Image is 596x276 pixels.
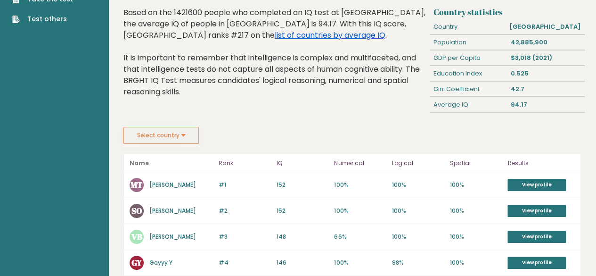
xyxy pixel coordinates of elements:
[277,158,329,169] p: IQ
[334,158,386,169] p: Numerical
[430,97,507,112] div: Average IQ
[507,205,566,217] a: View profile
[507,50,584,66] div: $3,018 (2021)
[450,207,502,215] p: 100%
[334,233,386,241] p: 66%
[219,233,271,241] p: #3
[219,158,271,169] p: Rank
[507,66,584,81] div: 0.525
[507,82,584,97] div: 42.7
[334,181,386,189] p: 100%
[334,259,386,267] p: 100%
[430,50,507,66] div: GDP per Capita
[277,207,329,215] p: 152
[392,181,444,189] p: 100%
[277,259,329,267] p: 146
[149,233,196,241] a: [PERSON_NAME]
[450,158,502,169] p: Spatial
[123,127,199,144] button: Select country
[507,179,566,191] a: View profile
[450,259,502,267] p: 100%
[430,82,507,97] div: Gini Coefficient
[149,181,196,189] a: [PERSON_NAME]
[430,19,506,34] div: Country
[149,207,196,215] a: [PERSON_NAME]
[507,35,584,50] div: 42,885,900
[392,158,444,169] p: Logical
[219,181,271,189] p: #1
[277,233,329,241] p: 148
[430,66,507,81] div: Education Index
[219,259,271,267] p: #4
[507,231,566,243] a: View profile
[392,233,444,241] p: 100%
[130,159,149,167] b: Name
[149,259,172,267] a: Gayyy Y
[219,207,271,215] p: #2
[277,181,329,189] p: 152
[131,205,142,216] text: SO
[507,97,584,112] div: 94.17
[392,259,444,267] p: 98%
[123,7,426,112] div: Based on the 1421600 people who completed an IQ test at [GEOGRAPHIC_DATA], the average IQ of peop...
[12,14,73,24] a: Test others
[430,35,507,50] div: Population
[334,207,386,215] p: 100%
[131,231,142,242] text: VB
[450,233,502,241] p: 100%
[131,179,143,190] text: MT
[433,7,581,17] h3: Country statistics
[275,30,385,41] a: list of countries by average IQ
[506,19,585,34] div: [GEOGRAPHIC_DATA]
[131,257,142,268] text: GY
[507,158,575,169] p: Results
[507,257,566,269] a: View profile
[450,181,502,189] p: 100%
[392,207,444,215] p: 100%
